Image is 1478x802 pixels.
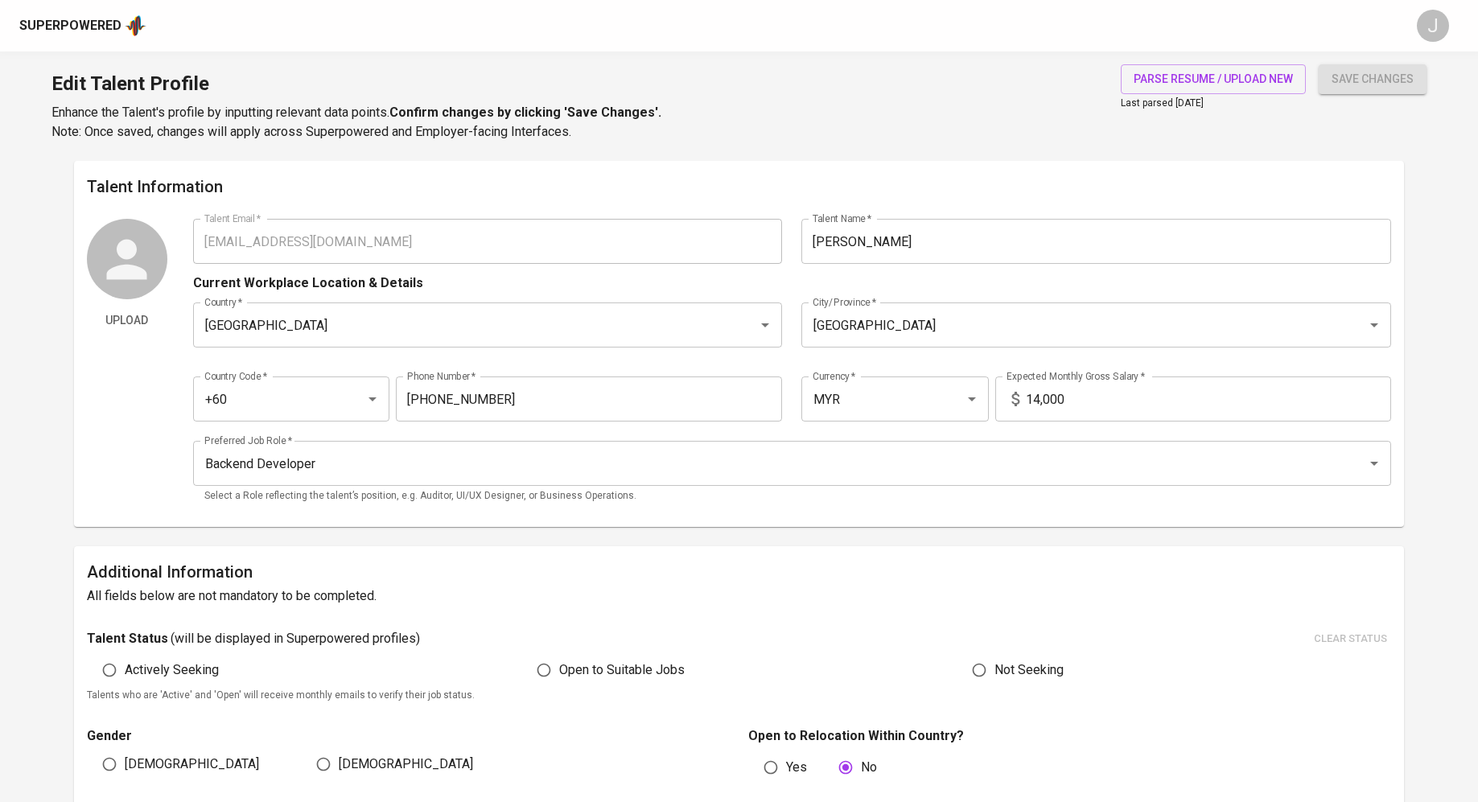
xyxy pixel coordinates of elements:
button: Open [754,314,776,336]
span: No [861,758,877,777]
button: Open [361,388,384,410]
span: Upload [93,311,161,331]
h6: All fields below are not mandatory to be completed. [87,585,1391,607]
span: Open to Suitable Jobs [559,660,685,680]
span: Actively Seeking [125,660,219,680]
button: Upload [87,306,167,335]
button: save changes [1319,64,1427,94]
div: J [1417,10,1449,42]
img: app logo [125,14,146,38]
h6: Talent Information [87,174,1391,199]
span: [DEMOGRAPHIC_DATA] [339,755,473,774]
button: parse resume / upload new [1121,64,1306,94]
button: Open [961,388,983,410]
span: save changes [1332,69,1414,89]
p: Gender [87,726,730,746]
button: Open [1363,314,1385,336]
span: parse resume / upload new [1134,69,1293,89]
h6: Additional Information [87,559,1391,585]
p: Select a Role reflecting the talent’s position, e.g. Auditor, UI/UX Designer, or Business Operati... [204,488,1380,504]
button: Open [1363,452,1385,475]
p: Enhance the Talent's profile by inputting relevant data points. Note: Once saved, changes will ap... [51,103,661,142]
p: Talents who are 'Active' and 'Open' will receive monthly emails to verify their job status. [87,688,1391,704]
span: [DEMOGRAPHIC_DATA] [125,755,259,774]
span: Not Seeking [994,660,1064,680]
p: Open to Relocation Within Country? [748,726,1391,746]
h1: Edit Talent Profile [51,64,661,103]
p: Current Workplace Location & Details [193,274,423,293]
span: Yes [786,758,807,777]
span: Last parsed [DATE] [1121,97,1204,109]
b: Confirm changes by clicking 'Save Changes'. [389,105,661,120]
a: Superpoweredapp logo [19,14,146,38]
div: Superpowered [19,17,121,35]
p: Talent Status [87,629,168,648]
p: ( will be displayed in Superpowered profiles ) [171,629,420,648]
